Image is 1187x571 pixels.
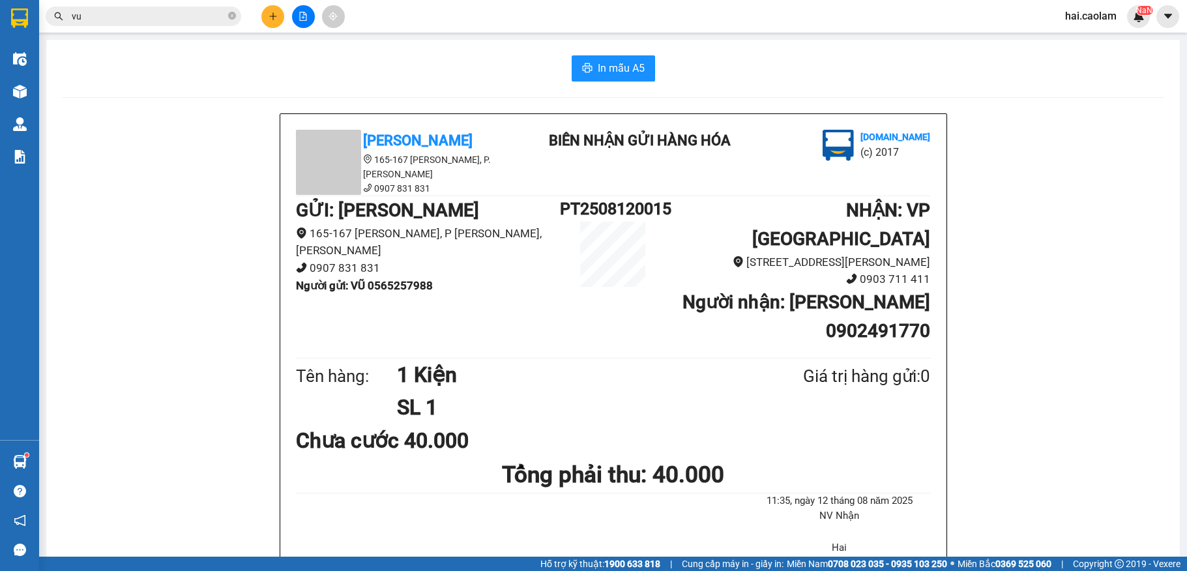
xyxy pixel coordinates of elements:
[1136,6,1152,15] sup: NaN
[1156,5,1179,28] button: caret-down
[296,363,398,390] div: Tên hàng:
[748,540,930,556] li: Hai
[72,9,226,23] input: Tìm tên, số ĐT hoặc mã đơn
[846,273,857,284] span: phone
[860,144,930,160] li: (c) 2017
[540,557,660,571] span: Hỗ trợ kỹ thuật:
[397,391,740,424] h1: SL 1
[682,291,930,342] b: Người nhận : [PERSON_NAME] 0902491770
[296,259,561,277] li: 0907 831 831
[1133,10,1145,22] img: icon-new-feature
[582,63,593,75] span: printer
[733,256,744,267] span: environment
[860,132,930,142] b: [DOMAIN_NAME]
[322,5,345,28] button: aim
[748,508,930,524] li: NV Nhận
[14,485,26,497] span: question-circle
[1061,557,1063,571] span: |
[549,132,731,149] b: BIÊN NHẬN GỬI HÀNG HÓA
[25,453,29,457] sup: 1
[1055,8,1127,24] span: hai.caolam
[950,561,954,566] span: ⚪️
[604,559,660,569] strong: 1900 633 818
[748,493,930,509] li: 11:35, ngày 12 tháng 08 năm 2025
[397,359,740,391] h1: 1 Kiện
[296,153,531,181] li: 165-167 [PERSON_NAME], P. [PERSON_NAME]
[666,254,931,271] li: [STREET_ADDRESS][PERSON_NAME]
[828,559,947,569] strong: 0708 023 035 - 0935 103 250
[296,279,433,292] b: Người gửi : VŨ 0565257988
[14,544,26,556] span: message
[363,183,372,192] span: phone
[1162,10,1174,22] span: caret-down
[54,12,63,21] span: search
[363,154,372,164] span: environment
[598,60,645,76] span: In mẫu A5
[296,457,931,493] h1: Tổng phải thu: 40.000
[299,12,308,21] span: file-add
[296,181,531,196] li: 0907 831 831
[995,559,1051,569] strong: 0369 525 060
[329,12,338,21] span: aim
[228,12,236,20] span: close-circle
[296,227,307,239] span: environment
[14,514,26,527] span: notification
[682,557,784,571] span: Cung cấp máy in - giấy in:
[296,199,479,221] b: GỬI : [PERSON_NAME]
[572,55,655,81] button: printerIn mẫu A5
[740,363,930,390] div: Giá trị hàng gửi: 0
[1115,559,1124,568] span: copyright
[261,5,284,28] button: plus
[292,5,315,28] button: file-add
[560,196,666,222] h1: PT2508120015
[269,12,278,21] span: plus
[666,271,931,288] li: 0903 711 411
[296,225,561,259] li: 165-167 [PERSON_NAME], P [PERSON_NAME], [PERSON_NAME]
[13,85,27,98] img: warehouse-icon
[228,10,236,23] span: close-circle
[823,130,854,161] img: logo.jpg
[13,52,27,66] img: warehouse-icon
[296,262,307,273] span: phone
[11,8,28,28] img: logo-vxr
[13,117,27,131] img: warehouse-icon
[670,557,672,571] span: |
[958,557,1051,571] span: Miền Bắc
[13,455,27,469] img: warehouse-icon
[752,199,930,250] b: NHẬN : VP [GEOGRAPHIC_DATA]
[13,150,27,164] img: solution-icon
[363,132,473,149] b: [PERSON_NAME]
[296,424,505,457] div: Chưa cước 40.000
[787,557,947,571] span: Miền Nam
